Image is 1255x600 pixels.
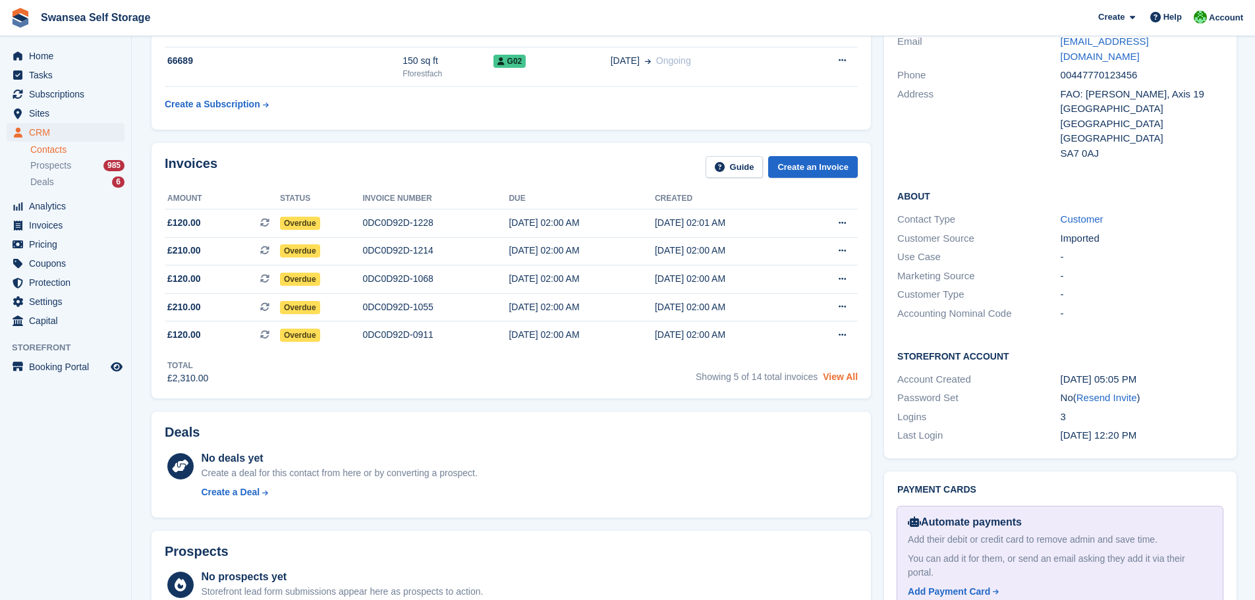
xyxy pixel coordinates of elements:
[706,156,764,178] a: Guide
[655,328,800,342] div: [DATE] 02:00 AM
[493,55,526,68] span: G02
[897,485,1223,495] h2: Payment cards
[897,391,1060,406] div: Password Set
[908,552,1212,580] div: You can add it for them, or send an email asking they add it via their portal.
[897,306,1060,321] div: Accounting Nominal Code
[1061,306,1223,321] div: -
[1061,131,1223,146] div: [GEOGRAPHIC_DATA]
[403,68,493,80] div: Fforestfach
[908,533,1212,547] div: Add their debit or credit card to remove admin and save time.
[908,514,1212,530] div: Automate payments
[403,54,493,68] div: 150 sq ft
[280,217,320,230] span: Overdue
[29,66,108,84] span: Tasks
[897,349,1223,362] h2: Storefront Account
[1061,269,1223,284] div: -
[7,66,125,84] a: menu
[29,197,108,215] span: Analytics
[29,123,108,142] span: CRM
[509,328,654,342] div: [DATE] 02:00 AM
[201,585,483,599] div: Storefront lead form submissions appear here as prospects to action.
[280,273,320,286] span: Overdue
[655,272,800,286] div: [DATE] 02:00 AM
[656,55,691,66] span: Ongoing
[897,250,1060,265] div: Use Case
[655,244,800,258] div: [DATE] 02:00 AM
[362,244,509,258] div: 0DC0D92D-1214
[655,188,800,209] th: Created
[201,485,477,499] a: Create a Deal
[823,371,858,382] a: View All
[1098,11,1125,24] span: Create
[1163,11,1182,24] span: Help
[362,188,509,209] th: Invoice number
[280,244,320,258] span: Overdue
[201,485,260,499] div: Create a Deal
[897,269,1060,284] div: Marketing Source
[1061,87,1223,102] div: FAO: [PERSON_NAME], Axis 19
[30,159,71,172] span: Prospects
[509,300,654,314] div: [DATE] 02:00 AM
[29,216,108,234] span: Invoices
[1061,146,1223,161] div: SA7 0AJ
[280,301,320,314] span: Overdue
[29,292,108,311] span: Settings
[897,189,1223,202] h2: About
[897,410,1060,425] div: Logins
[1061,429,1137,441] time: 2025-05-29 11:20:45 UTC
[29,235,108,254] span: Pricing
[7,216,125,234] a: menu
[897,87,1060,161] div: Address
[201,450,477,466] div: No deals yet
[897,428,1060,443] div: Last Login
[30,175,125,189] a: Deals 6
[7,123,125,142] a: menu
[897,287,1060,302] div: Customer Type
[201,466,477,480] div: Create a deal for this contact from here or by converting a prospect.
[30,176,54,188] span: Deals
[1061,391,1223,406] div: No
[165,92,269,117] a: Create a Subscription
[201,569,483,585] div: No prospects yet
[1061,213,1103,225] a: Customer
[696,371,818,382] span: Showing 5 of 14 total invoices
[7,85,125,103] a: menu
[7,312,125,330] a: menu
[7,273,125,292] a: menu
[897,34,1060,64] div: Email
[165,544,229,559] h2: Prospects
[103,160,125,171] div: 985
[611,54,640,68] span: [DATE]
[7,197,125,215] a: menu
[165,97,260,111] div: Create a Subscription
[1061,250,1223,265] div: -
[1061,68,1223,83] div: 00447770123456
[7,47,125,65] a: menu
[897,212,1060,227] div: Contact Type
[362,328,509,342] div: 0DC0D92D-0911
[7,254,125,273] a: menu
[655,300,800,314] div: [DATE] 02:00 AM
[165,54,403,68] div: 66689
[1209,11,1243,24] span: Account
[167,371,208,385] div: £2,310.00
[7,104,125,123] a: menu
[167,360,208,371] div: Total
[1061,410,1223,425] div: 3
[1061,372,1223,387] div: [DATE] 05:05 PM
[12,341,131,354] span: Storefront
[7,358,125,376] a: menu
[29,273,108,292] span: Protection
[908,585,1207,599] a: Add Payment Card
[7,235,125,254] a: menu
[1061,101,1223,117] div: [GEOGRAPHIC_DATA]
[362,300,509,314] div: 0DC0D92D-1055
[167,272,201,286] span: £120.00
[768,156,858,178] a: Create an Invoice
[1194,11,1207,24] img: Andrew Robbins
[1061,36,1149,62] a: [EMAIL_ADDRESS][DOMAIN_NAME]
[897,231,1060,246] div: Customer Source
[509,188,654,209] th: Due
[280,329,320,342] span: Overdue
[112,177,125,188] div: 6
